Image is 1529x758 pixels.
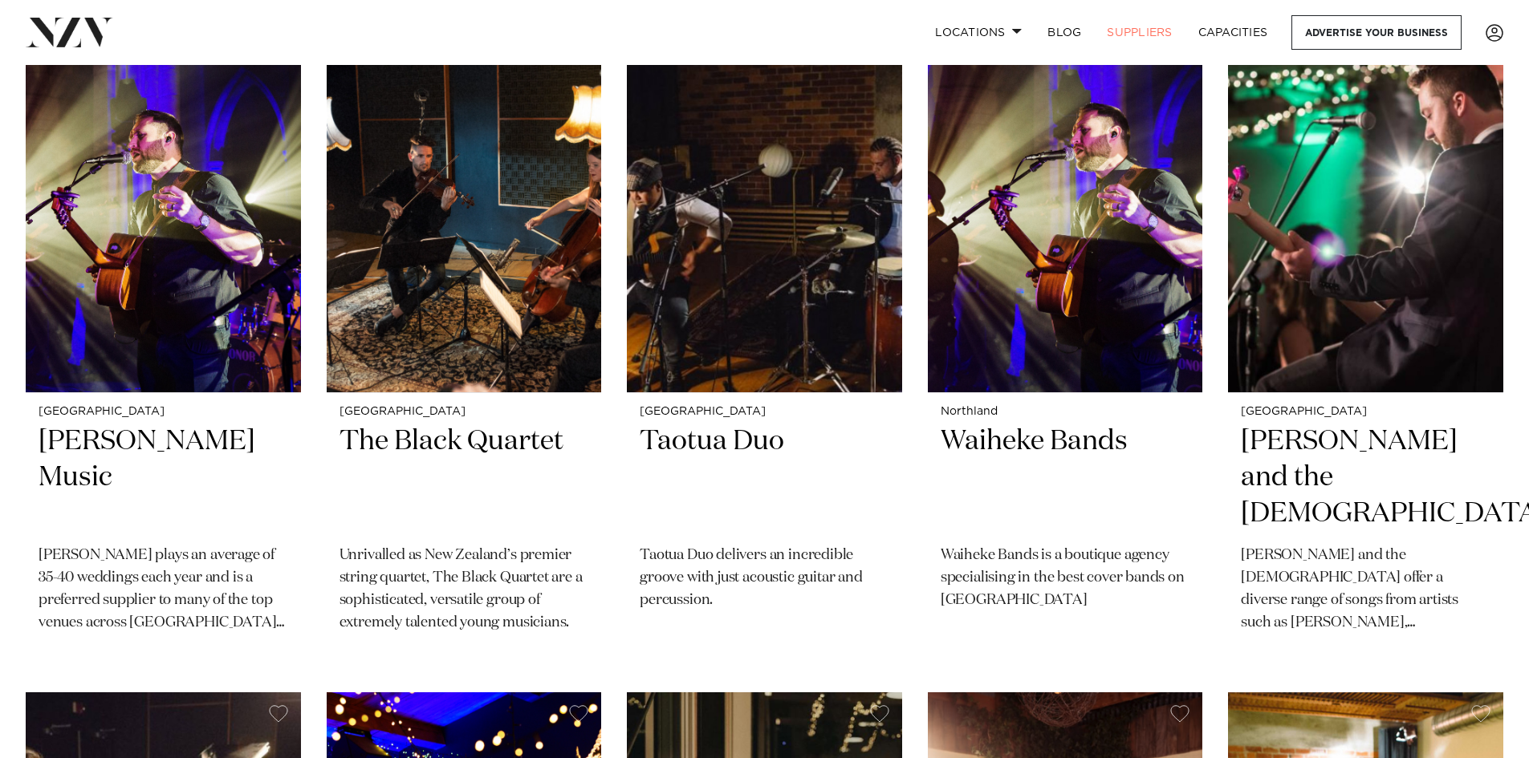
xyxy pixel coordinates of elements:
[922,15,1035,50] a: Locations
[26,24,301,667] a: [GEOGRAPHIC_DATA] [PERSON_NAME] Music [PERSON_NAME] plays an average of 35-40 weddings each year ...
[627,24,902,667] a: [GEOGRAPHIC_DATA] Taotua Duo Taotua Duo delivers an incredible groove with just acoustic guitar a...
[1094,15,1185,50] a: SUPPLIERS
[941,545,1190,612] p: Waiheke Bands is a boutique agency specialising in the best cover bands on [GEOGRAPHIC_DATA]
[928,24,1203,667] a: Northland Waiheke Bands Waiheke Bands is a boutique agency specialising in the best cover bands o...
[26,18,113,47] img: nzv-logo.png
[1291,15,1462,50] a: Advertise your business
[1241,424,1490,532] h2: [PERSON_NAME] and the [DEMOGRAPHIC_DATA]
[327,24,602,667] a: [GEOGRAPHIC_DATA] The Black Quartet Unrivalled as New Zealand’s premier string quartet, The Black...
[941,424,1190,532] h2: Waiheke Bands
[39,424,288,532] h2: [PERSON_NAME] Music
[1185,15,1281,50] a: Capacities
[340,545,589,634] p: Unrivalled as New Zealand’s premier string quartet, The Black Quartet are a sophisticated, versat...
[640,545,889,612] p: Taotua Duo delivers an incredible groove with just acoustic guitar and percussion.
[941,406,1190,418] small: Northland
[39,406,288,418] small: [GEOGRAPHIC_DATA]
[1228,24,1503,667] a: [GEOGRAPHIC_DATA] [PERSON_NAME] and the [DEMOGRAPHIC_DATA] [PERSON_NAME] and the [DEMOGRAPHIC_DAT...
[1241,545,1490,634] p: [PERSON_NAME] and the [DEMOGRAPHIC_DATA] offer a diverse range of songs from artists such as [PER...
[340,424,589,532] h2: The Black Quartet
[39,545,288,634] p: [PERSON_NAME] plays an average of 35-40 weddings each year and is a preferred supplier to many of...
[1241,406,1490,418] small: [GEOGRAPHIC_DATA]
[640,406,889,418] small: [GEOGRAPHIC_DATA]
[1035,15,1094,50] a: BLOG
[340,406,589,418] small: [GEOGRAPHIC_DATA]
[640,424,889,532] h2: Taotua Duo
